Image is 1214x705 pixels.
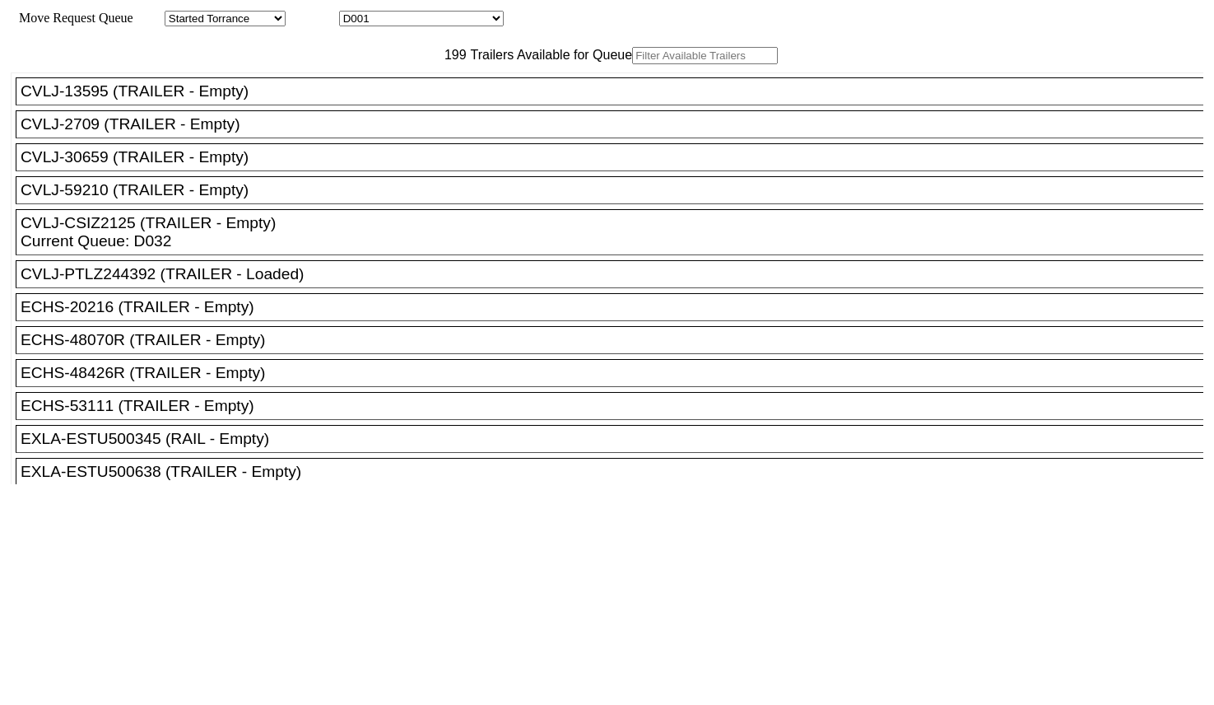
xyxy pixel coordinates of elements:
input: Filter Available Trailers [632,47,778,64]
div: ECHS-48426R (TRAILER - Empty) [21,364,1213,382]
span: Area [136,11,161,25]
span: Trailers Available for Queue [467,48,633,62]
span: Location [289,11,336,25]
span: Move Request Queue [11,11,133,25]
div: CVLJ-59210 (TRAILER - Empty) [21,181,1213,199]
div: ECHS-48070R (TRAILER - Empty) [21,331,1213,349]
div: CVLJ-30659 (TRAILER - Empty) [21,148,1213,166]
span: 199 [436,48,467,62]
div: CVLJ-13595 (TRAILER - Empty) [21,82,1213,100]
div: CVLJ-2709 (TRAILER - Empty) [21,115,1213,133]
div: EXLA-ESTU500345 (RAIL - Empty) [21,430,1213,448]
div: ECHS-53111 (TRAILER - Empty) [21,397,1213,415]
div: CVLJ-CSIZ2125 (TRAILER - Empty) [21,214,1213,232]
div: EXLA-ESTU500638 (TRAILER - Empty) [21,463,1213,481]
div: ECHS-20216 (TRAILER - Empty) [21,298,1213,316]
div: CVLJ-PTLZ244392 (TRAILER - Loaded) [21,265,1213,283]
